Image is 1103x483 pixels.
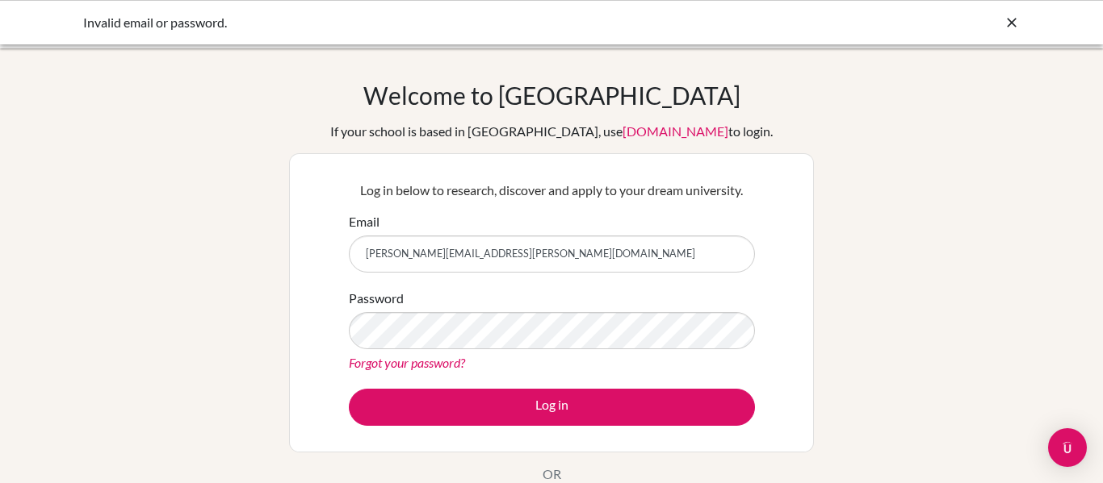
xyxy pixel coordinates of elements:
label: Email [349,212,380,231]
p: Log in below to research, discover and apply to your dream university. [349,181,755,200]
div: If your school is based in [GEOGRAPHIC_DATA], use to login. [330,122,773,141]
a: [DOMAIN_NAME] [623,123,728,139]
h1: Welcome to [GEOGRAPHIC_DATA] [363,81,740,110]
a: Forgot your password? [349,355,465,370]
div: Open Intercom Messenger [1048,428,1087,467]
button: Log in [349,389,755,426]
label: Password [349,289,404,308]
div: Invalid email or password. [83,13,778,32]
